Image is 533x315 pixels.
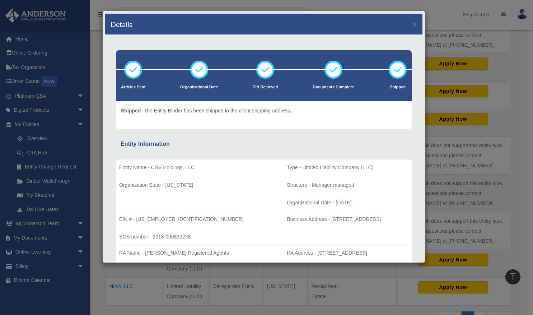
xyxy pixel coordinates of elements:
h4: Details [111,19,132,29]
p: Organizational Date - [DATE] [287,198,408,207]
span: Shipped - [121,108,144,114]
p: Shipped [389,84,407,91]
p: Articles Sent [121,84,145,91]
p: EIN Recieved [253,84,278,91]
p: RA Address - [STREET_ADDRESS] [287,249,408,258]
p: The Entity Binder has been shipped to the client shipping address. [121,106,291,115]
p: Entity Name - CNV Holdings, LLC [119,163,279,172]
button: × [412,20,417,28]
div: Entity Information [121,139,407,149]
p: EIN # - [US_EMPLOYER_IDENTIFICATION_NUMBER] [119,215,279,224]
p: RA Name - [PERSON_NAME] Registered Agents [119,249,279,258]
p: Organization State - [US_STATE] [119,181,279,190]
p: Documents Complete [313,84,354,91]
p: Structure - Manager-managed [287,181,408,190]
p: Type - Limited Liability Company (LLC) [287,163,408,172]
p: Business Address - [STREET_ADDRESS] [287,215,408,224]
p: SOS number - 2018-000833298 [119,232,279,241]
p: Organizational Date [180,84,218,91]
